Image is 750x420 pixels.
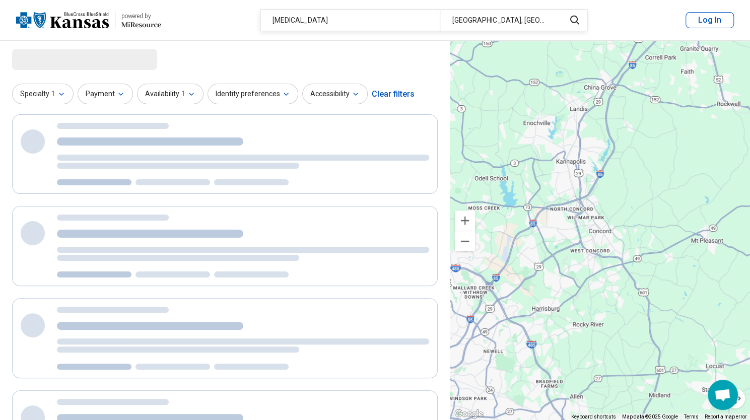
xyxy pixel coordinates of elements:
[372,82,415,106] div: Clear filters
[137,84,203,104] button: Availability1
[208,84,298,104] button: Identity preferences
[708,380,738,410] div: Open chat
[686,12,734,28] button: Log In
[78,84,133,104] button: Payment
[455,231,475,251] button: Zoom out
[684,414,699,419] a: Terms (opens in new tab)
[12,49,97,69] span: Loading...
[121,12,161,21] div: powered by
[16,8,109,32] img: Blue Cross Blue Shield Kansas
[181,89,185,99] span: 1
[302,84,368,104] button: Accessibility
[12,84,74,104] button: Specialty1
[51,89,55,99] span: 1
[622,414,678,419] span: Map data ©2025 Google
[440,10,559,31] div: [GEOGRAPHIC_DATA], [GEOGRAPHIC_DATA]
[705,414,747,419] a: Report a map error
[16,8,161,32] a: Blue Cross Blue Shield Kansaspowered by
[260,10,440,31] div: [MEDICAL_DATA]
[455,211,475,231] button: Zoom in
